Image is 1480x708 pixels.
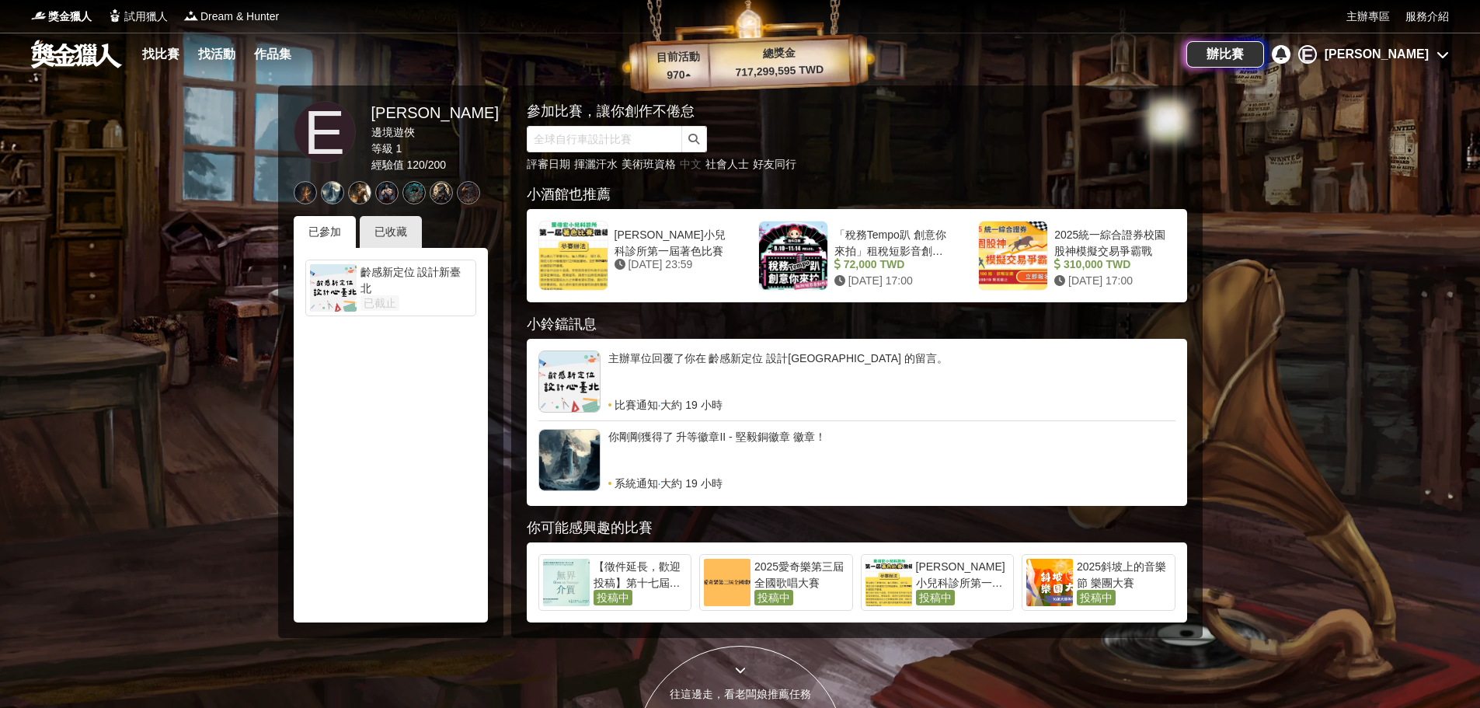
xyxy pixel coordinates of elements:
span: Dream & Hunter [200,9,279,25]
div: 你可能感興趣的比賽 [527,518,1187,539]
input: 全球自行車設計比賽 [527,126,682,152]
p: 717,299,595 TWD [709,61,850,82]
span: 大約 19 小時 [660,397,722,413]
span: · [658,397,661,413]
a: E [294,101,356,163]
div: 參加比賽，讓你創作不倦怠 [527,101,1133,122]
span: 等級 [371,142,393,155]
a: 揮灑汗水 [574,158,618,170]
span: 系統通知 [615,476,658,491]
a: 2025統一綜合證券校園股神模擬交易爭霸戰 310,000 TWD [DATE] 17:00 [970,213,1182,298]
span: 1 [395,142,402,155]
span: 投稿中 [916,590,955,605]
span: 比賽通知 [615,397,658,413]
div: 主辦單位回覆了你在 齡感新定位 設計[GEOGRAPHIC_DATA] 的留言。 [608,351,1175,397]
div: 310,000 TWD [1054,256,1168,273]
div: 2025愛奇樂第三屆全國歌唱大賽 [754,559,848,590]
a: Logo試用獵人 [107,9,168,25]
p: 970 ▴ [647,66,710,85]
div: [PERSON_NAME] [1325,45,1429,64]
a: 主辦專區 [1346,9,1390,25]
span: · [658,476,661,491]
img: Logo [31,8,47,23]
a: [PERSON_NAME]小兒科診所第一屆著色比賽 [DATE] 23:59 [531,213,743,298]
a: 齡感新定位 設計新臺北已截止 [305,260,476,316]
a: LogoDream & Hunter [183,9,279,25]
p: 目前活動 [646,48,709,67]
a: 評審日期 [527,158,570,170]
a: 作品集 [248,44,298,65]
div: 小鈴鐺訊息 [527,314,1187,335]
div: 2025統一綜合證券校園股神模擬交易爭霸戰 [1054,227,1168,256]
a: Logo獎金獵人 [31,9,92,25]
img: Logo [183,8,199,23]
div: 齡感新定位 設計新臺北 [360,264,472,295]
a: 【徵件延長，歡迎投稿】第十七屆新竹市金玻獎玻璃藝術暨設計應用創作比賽投稿中 [538,554,692,611]
p: 總獎金 [709,43,849,64]
div: 已參加 [294,216,356,248]
div: 已收藏 [360,216,422,248]
span: 經驗值 [371,159,404,171]
span: 大約 19 小時 [660,476,722,491]
a: 找活動 [192,44,242,65]
div: 你剛剛獲得了 升等徽章II - 堅毅銅徽章 徽章！ [608,429,1175,476]
div: [PERSON_NAME] [371,101,499,124]
div: 小酒館也推薦 [527,184,1187,205]
div: 【徵件延長，歡迎投稿】第十七屆新竹市金玻獎玻璃藝術暨設計應用創作比賽 [594,559,688,590]
span: 已截止 [360,295,399,311]
div: 邊境遊俠 [371,124,499,141]
div: 「稅務Tempo趴 創意你來拍」租稅短影音創作競賽 [834,227,949,256]
div: E [1298,45,1317,64]
span: 120 / 200 [406,159,446,171]
a: 中文 [680,158,702,170]
span: 獎金獵人 [48,9,92,25]
a: [PERSON_NAME]小兒科診所第一屆著色比賽投稿中 [861,554,1015,611]
img: Logo [107,8,123,23]
div: [DATE] 23:59 [615,256,729,273]
a: 好友同行 [753,158,796,170]
div: [PERSON_NAME]小兒科診所第一屆著色比賽 [615,227,729,256]
a: 美術班資格 [622,158,676,170]
a: 2025愛奇樂第三屆全國歌唱大賽投稿中 [699,554,853,611]
a: 辦比賽 [1186,41,1264,68]
div: [DATE] 17:00 [1054,273,1168,289]
span: 投稿中 [1077,590,1116,605]
div: [PERSON_NAME]小兒科診所第一屆著色比賽 [916,559,1010,590]
div: 72,000 TWD [834,256,949,273]
div: 2025斜坡上的音樂節 樂團大賽 [1077,559,1171,590]
span: 投稿中 [594,590,632,605]
div: 往這邊走，看老闆娘推薦任務 [636,686,844,703]
div: [DATE] 17:00 [834,273,949,289]
a: 「稅務Tempo趴 創意你來拍」租稅短影音創作競賽 72,000 TWD [DATE] 17:00 [750,213,963,298]
span: 投稿中 [754,590,793,605]
a: 服務介紹 [1405,9,1449,25]
a: 主辦單位回覆了你在 齡感新定位 設計[GEOGRAPHIC_DATA] 的留言。比賽通知·大約 19 小時 [538,351,1175,413]
a: 你剛剛獲得了 升等徽章II - 堅毅銅徽章 徽章！系統通知·大約 19 小時 [538,429,1175,491]
a: 社會人士 [705,158,749,170]
span: 試用獵人 [124,9,168,25]
a: 找比賽 [136,44,186,65]
a: 2025斜坡上的音樂節 樂團大賽投稿中 [1022,554,1175,611]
